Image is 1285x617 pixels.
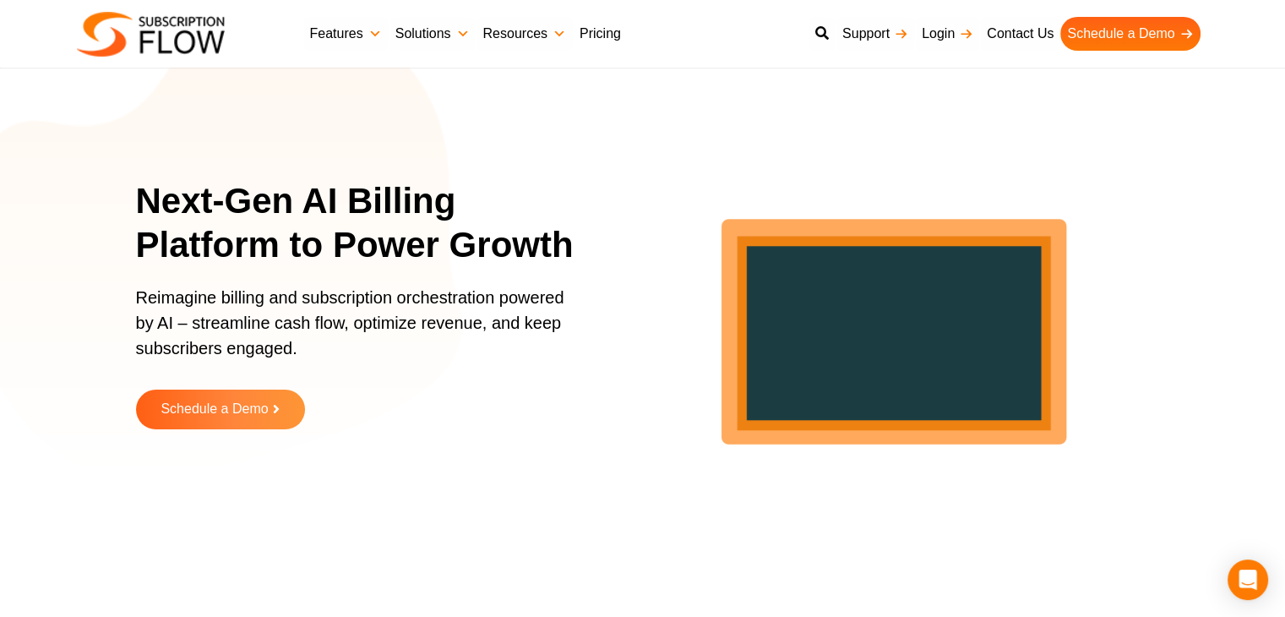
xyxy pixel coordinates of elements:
div: Open Intercom Messenger [1228,560,1268,600]
a: Login [915,17,980,51]
p: Reimagine billing and subscription orchestration powered by AI – streamline cash flow, optimize r... [136,285,575,378]
a: Pricing [573,17,628,51]
a: Solutions [389,17,476,51]
span: Schedule a Demo [161,402,268,417]
h1: Next-Gen AI Billing Platform to Power Growth [136,179,596,268]
a: Resources [476,17,572,51]
a: Contact Us [980,17,1060,51]
a: Features [303,17,389,51]
a: Schedule a Demo [1060,17,1200,51]
a: Support [836,17,915,51]
a: Schedule a Demo [136,390,305,429]
img: Subscriptionflow [77,12,225,57]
